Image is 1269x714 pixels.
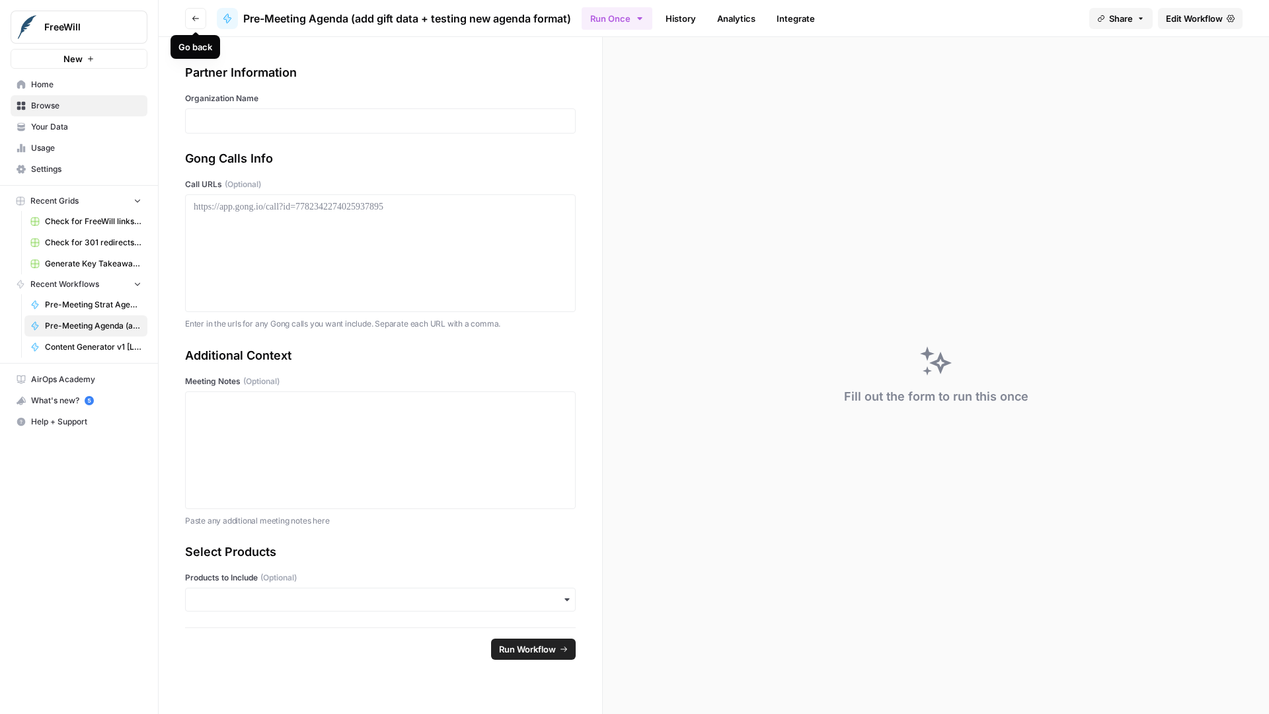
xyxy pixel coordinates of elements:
[24,253,147,274] a: Generate Key Takeaways from Webinar Transcripts
[11,369,147,390] a: AirOps Academy
[709,8,763,29] a: Analytics
[45,320,141,332] span: Pre-Meeting Agenda (add gift data + testing new agenda format)
[11,49,147,69] button: New
[185,178,576,190] label: Call URLs
[499,643,556,656] span: Run Workflow
[260,572,297,584] span: (Optional)
[185,572,576,584] label: Products to Include
[185,346,576,365] div: Additional Context
[24,232,147,253] a: Check for 301 redirects on page Grid
[844,387,1028,406] div: Fill out the form to run this once
[45,237,141,249] span: Check for 301 redirects on page Grid
[11,74,147,95] a: Home
[1109,12,1133,25] span: Share
[1166,12,1223,25] span: Edit Workflow
[45,299,141,311] span: Pre-Meeting Strat Agenda (all-team test environment)
[30,278,99,290] span: Recent Workflows
[1089,8,1153,29] button: Share
[185,93,576,104] label: Organization Name
[491,639,576,660] button: Run Workflow
[31,121,141,133] span: Your Data
[185,543,576,561] div: Select Products
[24,211,147,232] a: Check for FreeWill links on partner's external website
[1158,8,1243,29] a: Edit Workflow
[45,341,141,353] span: Content Generator v1 [LIVE]
[11,274,147,294] button: Recent Workflows
[11,391,147,411] div: What's new?
[11,390,147,411] button: What's new? 5
[185,63,576,82] div: Partner Information
[87,397,91,404] text: 5
[24,315,147,337] a: Pre-Meeting Agenda (add gift data + testing new agenda format)
[185,149,576,168] div: Gong Calls Info
[225,178,261,190] span: (Optional)
[31,374,141,385] span: AirOps Academy
[582,7,652,30] button: Run Once
[658,8,704,29] a: History
[11,159,147,180] a: Settings
[30,195,79,207] span: Recent Grids
[11,95,147,116] a: Browse
[185,376,576,387] label: Meeting Notes
[31,416,141,428] span: Help + Support
[24,294,147,315] a: Pre-Meeting Strat Agenda (all-team test environment)
[11,411,147,432] button: Help + Support
[31,100,141,112] span: Browse
[15,15,39,39] img: FreeWill Logo
[11,116,147,138] a: Your Data
[24,337,147,358] a: Content Generator v1 [LIVE]
[769,8,823,29] a: Integrate
[85,396,94,405] a: 5
[178,40,212,54] div: Go back
[185,317,576,331] p: Enter in the urls for any Gong calls you want include. Separate each URL with a comma.
[11,191,147,211] button: Recent Grids
[63,52,83,65] span: New
[185,514,576,528] p: Paste any additional meeting notes here
[31,142,141,154] span: Usage
[11,11,147,44] button: Workspace: FreeWill
[217,8,571,29] a: Pre-Meeting Agenda (add gift data + testing new agenda format)
[31,79,141,91] span: Home
[243,376,280,387] span: (Optional)
[45,258,141,270] span: Generate Key Takeaways from Webinar Transcripts
[45,216,141,227] span: Check for FreeWill links on partner's external website
[11,138,147,159] a: Usage
[44,20,124,34] span: FreeWill
[31,163,141,175] span: Settings
[243,11,571,26] span: Pre-Meeting Agenda (add gift data + testing new agenda format)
